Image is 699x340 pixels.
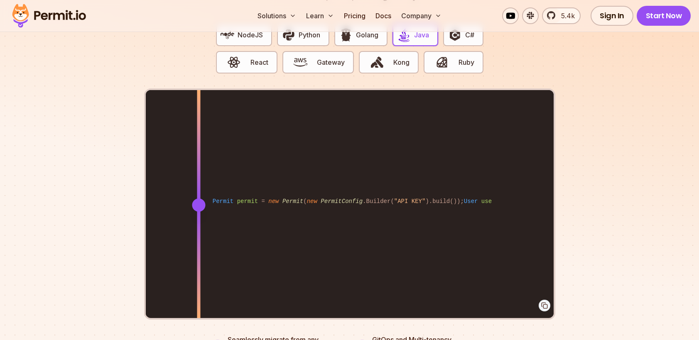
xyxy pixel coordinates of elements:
[465,30,474,40] span: C#
[542,7,581,24] a: 5.4k
[317,57,345,67] span: Gateway
[282,28,296,42] img: Python
[207,191,492,213] code: ( .Builder( ).build()); .Builder( ).build(); ; .Builder( ).withTenant( ).build(); permit.check(us...
[268,198,279,205] span: new
[397,28,411,42] img: Java
[227,55,241,69] img: React
[307,198,317,205] span: new
[394,198,426,205] span: "API KEY"
[293,55,307,69] img: Gateway
[254,7,299,24] button: Solutions
[372,7,395,24] a: Docs
[556,11,575,21] span: 5.4k
[459,57,474,67] span: Ruby
[464,198,478,205] span: User
[448,28,462,42] img: C#
[481,198,495,205] span: user
[398,7,445,24] button: Company
[213,198,233,205] span: Permit
[221,28,235,42] img: NodeJS
[282,198,303,205] span: Permit
[414,30,429,40] span: Java
[435,55,449,69] img: Ruby
[591,6,633,26] a: Sign In
[261,198,265,205] span: =
[339,28,353,42] img: Golang
[8,2,90,30] img: Permit logo
[356,30,378,40] span: Golang
[370,55,384,69] img: Kong
[393,57,410,67] span: Kong
[637,6,691,26] a: Start Now
[299,30,320,40] span: Python
[250,57,268,67] span: React
[321,198,363,205] span: PermitConfig
[238,30,263,40] span: NodeJS
[237,198,258,205] span: permit
[341,7,369,24] a: Pricing
[303,7,337,24] button: Learn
